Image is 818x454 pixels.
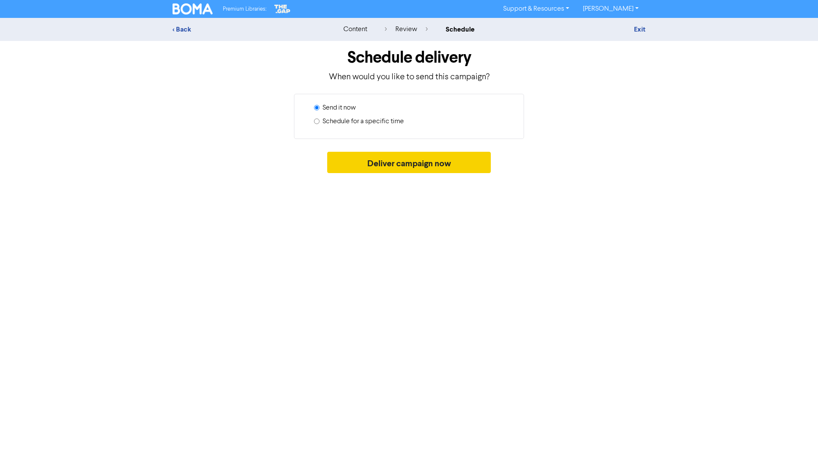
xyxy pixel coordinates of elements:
img: BOMA Logo [173,3,213,14]
img: The Gap [273,3,292,14]
button: Deliver campaign now [327,152,491,173]
iframe: Chat Widget [775,413,818,454]
a: Support & Resources [496,2,576,16]
div: < Back [173,24,322,35]
h1: Schedule delivery [173,48,645,67]
a: [PERSON_NAME] [576,2,645,16]
label: Schedule for a specific time [323,116,404,127]
p: When would you like to send this campaign? [173,71,645,84]
a: Exit [634,25,645,34]
div: schedule [446,24,475,35]
span: Premium Libraries: [223,6,266,12]
div: content [343,24,367,35]
label: Send it now [323,103,356,113]
div: review [385,24,428,35]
